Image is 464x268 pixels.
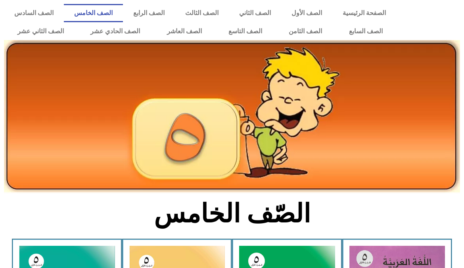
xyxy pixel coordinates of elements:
a: الصف السادس [4,4,64,22]
a: الصف الثالث [175,4,229,22]
a: الصف الرابع [123,4,175,22]
a: الصف السابع [336,22,396,40]
a: الصف العاشر [153,22,215,40]
a: الصف الأول [281,4,332,22]
h2: الصّف الخامس [101,198,363,229]
a: الصف الثامن [276,22,336,40]
a: الصفحة الرئيسية [332,4,396,22]
a: الصف الخامس [64,4,123,22]
a: الصف الحادي عشر [77,22,153,40]
a: الصف التاسع [215,22,275,40]
a: الصف الثاني عشر [4,22,77,40]
a: الصف الثاني [229,4,281,22]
